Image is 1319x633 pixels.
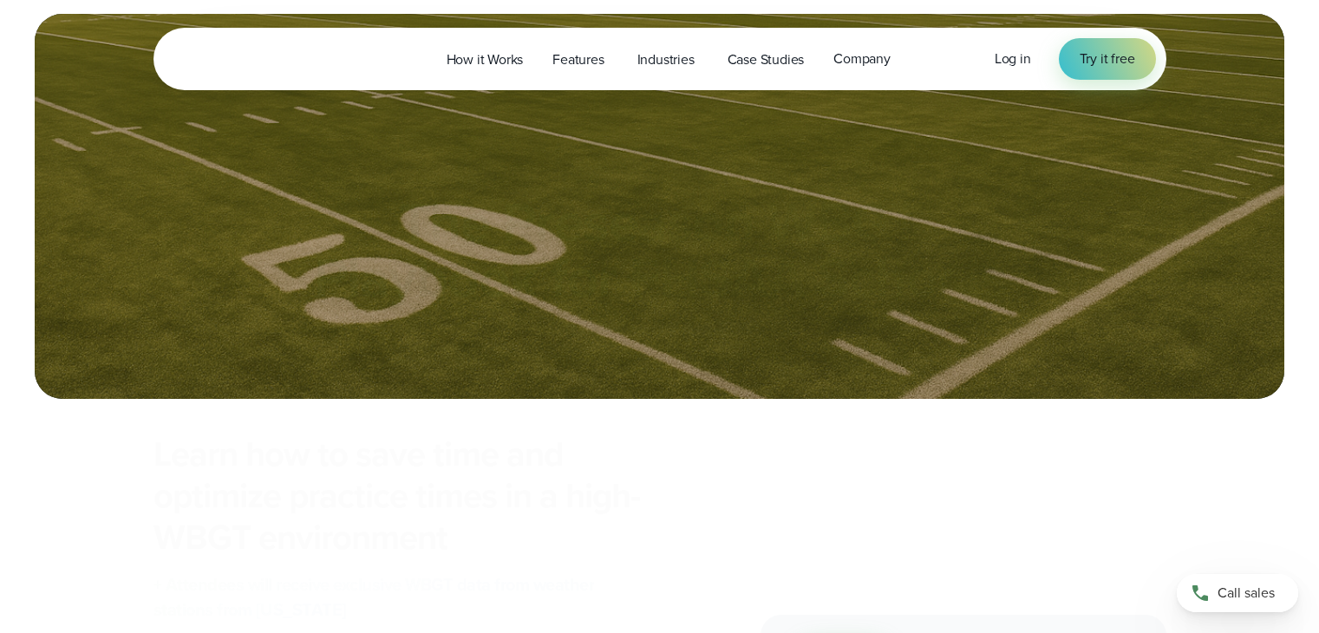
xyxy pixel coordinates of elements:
[1080,49,1135,69] span: Try it free
[1177,574,1298,612] a: Call sales
[637,49,695,70] span: Industries
[995,49,1031,69] a: Log in
[1059,38,1156,80] a: Try it free
[728,49,805,70] span: Case Studies
[713,42,819,77] a: Case Studies
[432,42,539,77] a: How it Works
[447,49,524,70] span: How it Works
[1218,583,1275,604] span: Call sales
[833,49,891,69] span: Company
[552,49,604,70] span: Features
